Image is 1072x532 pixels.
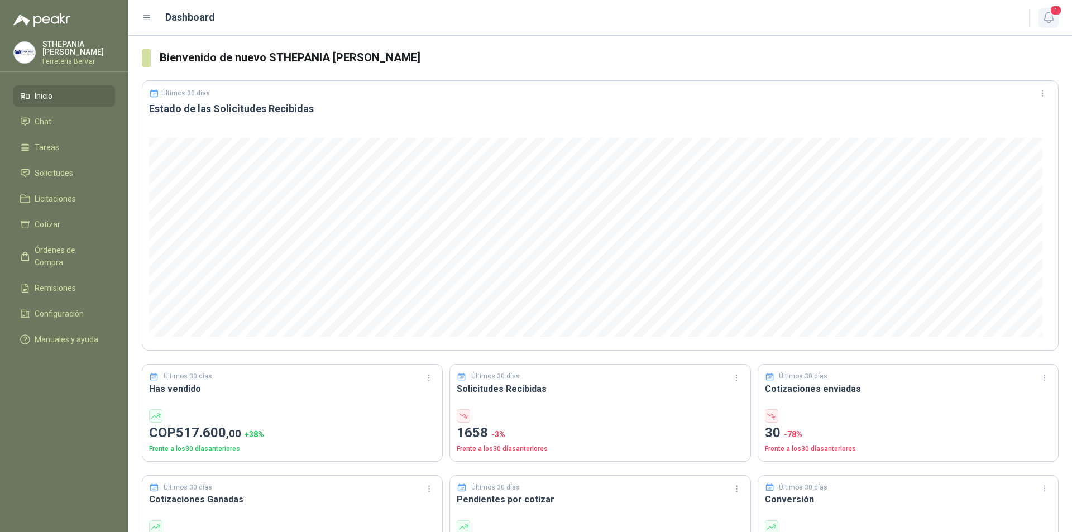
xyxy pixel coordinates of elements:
p: Últimos 30 días [779,482,827,493]
p: Frente a los 30 días anteriores [149,444,435,454]
p: 30 [765,423,1051,444]
a: Licitaciones [13,188,115,209]
a: Inicio [13,85,115,107]
p: Últimos 30 días [471,371,520,382]
span: 1 [1050,5,1062,16]
a: Órdenes de Compra [13,239,115,273]
span: Remisiones [35,282,76,294]
p: Últimos 30 días [164,371,212,382]
p: STHEPANIA [PERSON_NAME] [42,40,115,56]
span: Cotizar [35,218,60,231]
img: Logo peakr [13,13,70,27]
span: 517.600 [176,425,241,440]
h3: Has vendido [149,382,435,396]
p: 1658 [457,423,743,444]
a: Manuales y ayuda [13,329,115,350]
p: Últimos 30 días [779,371,827,382]
a: Configuración [13,303,115,324]
span: ,00 [226,427,241,440]
h3: Cotizaciones enviadas [765,382,1051,396]
p: Frente a los 30 días anteriores [765,444,1051,454]
span: Órdenes de Compra [35,244,104,269]
span: -78 % [784,430,802,439]
button: 1 [1038,8,1059,28]
span: + 38 % [245,430,264,439]
h3: Estado de las Solicitudes Recibidas [149,102,1051,116]
span: Configuración [35,308,84,320]
img: Company Logo [14,42,35,63]
span: Inicio [35,90,52,102]
span: Manuales y ayuda [35,333,98,346]
span: Tareas [35,141,59,154]
a: Cotizar [13,214,115,235]
a: Solicitudes [13,162,115,184]
h3: Solicitudes Recibidas [457,382,743,396]
h3: Bienvenido de nuevo STHEPANIA [PERSON_NAME] [160,49,1059,66]
p: Últimos 30 días [161,89,210,97]
h3: Conversión [765,492,1051,506]
span: -3 % [491,430,505,439]
span: Chat [35,116,51,128]
p: Frente a los 30 días anteriores [457,444,743,454]
h3: Pendientes por cotizar [457,492,743,506]
h1: Dashboard [165,9,215,25]
p: Ferreteria BerVar [42,58,115,65]
a: Tareas [13,137,115,158]
a: Chat [13,111,115,132]
a: Remisiones [13,277,115,299]
h3: Cotizaciones Ganadas [149,492,435,506]
p: Últimos 30 días [471,482,520,493]
p: Últimos 30 días [164,482,212,493]
span: Solicitudes [35,167,73,179]
p: COP [149,423,435,444]
span: Licitaciones [35,193,76,205]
